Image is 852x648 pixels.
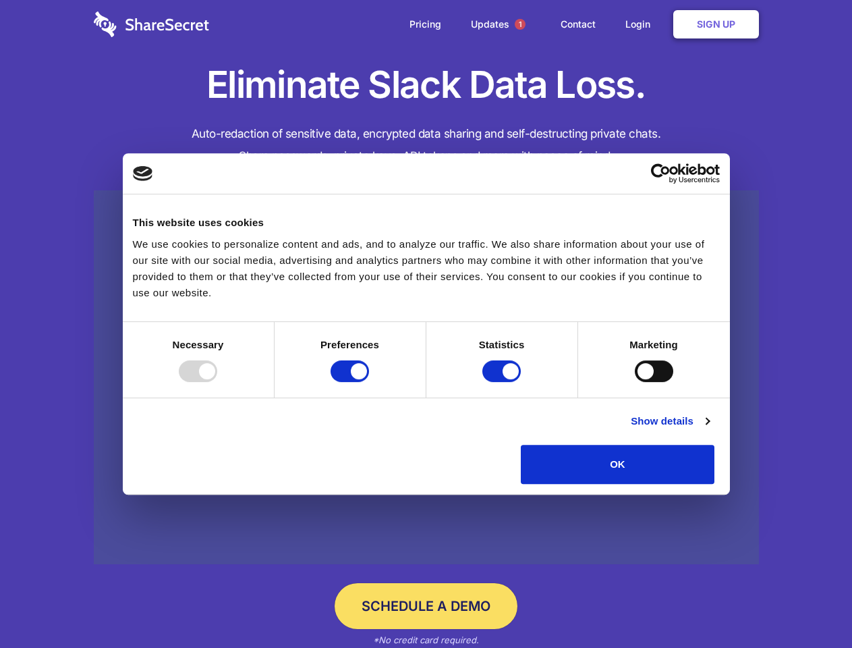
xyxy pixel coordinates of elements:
span: 1 [515,19,526,30]
a: Sign Up [673,10,759,38]
button: OK [521,445,714,484]
img: logo-wordmark-white-trans-d4663122ce5f474addd5e946df7df03e33cb6a1c49d2221995e7729f52c070b2.svg [94,11,209,37]
a: Contact [547,3,609,45]
em: *No credit card required. [373,634,479,645]
h4: Auto-redaction of sensitive data, encrypted data sharing and self-destructing private chats. Shar... [94,123,759,167]
img: logo [133,166,153,181]
div: We use cookies to personalize content and ads, and to analyze our traffic. We also share informat... [133,236,720,301]
a: Login [612,3,671,45]
strong: Statistics [479,339,525,350]
a: Show details [631,413,709,429]
a: Schedule a Demo [335,583,517,629]
div: This website uses cookies [133,215,720,231]
a: Wistia video thumbnail [94,190,759,565]
a: Usercentrics Cookiebot - opens in a new window [602,163,720,184]
h1: Eliminate Slack Data Loss. [94,61,759,109]
strong: Preferences [320,339,379,350]
strong: Necessary [173,339,224,350]
strong: Marketing [629,339,678,350]
a: Pricing [396,3,455,45]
